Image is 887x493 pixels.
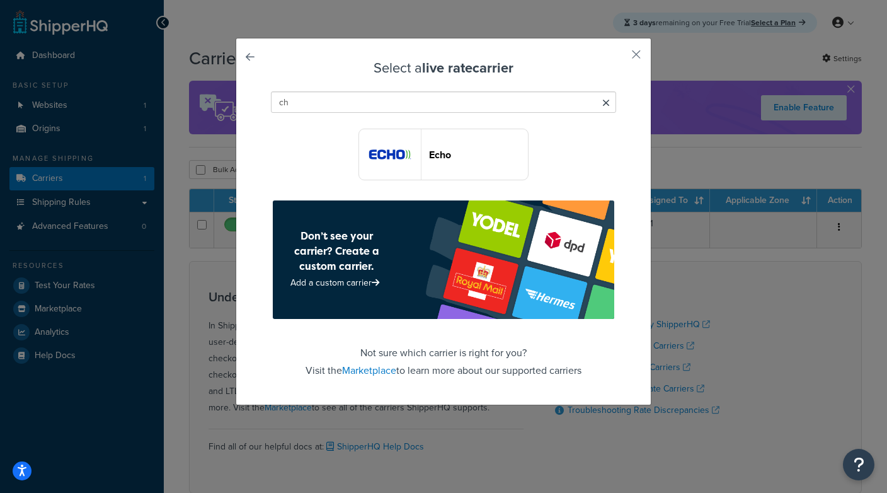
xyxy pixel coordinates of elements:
[268,200,619,380] footer: Not sure which carrier is right for you? Visit the to learn more about our supported carriers
[422,57,513,78] strong: live rate carrier
[359,129,421,180] img: echoFreight logo
[358,129,529,180] button: echoFreight logoEcho
[268,61,619,76] h3: Select a
[271,91,616,113] input: Search Carriers
[280,228,392,274] h4: Don’t see your carrier? Create a custom carrier.
[429,149,528,161] header: Echo
[602,95,610,112] span: Clear search query
[843,449,874,480] button: Open Resource Center
[290,276,382,289] a: Add a custom carrier
[342,363,396,378] a: Marketplace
